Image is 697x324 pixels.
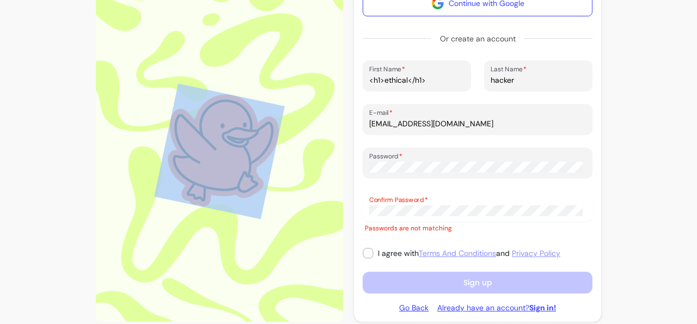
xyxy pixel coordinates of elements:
a: Go Back [399,302,429,313]
input: Confirm Password [369,205,583,216]
input: E-mail [369,118,586,129]
a: Already have an account?Sign in! [437,302,556,313]
span: Or create an account [431,29,524,48]
label: Password [369,151,406,161]
img: Aesthetic image [154,84,285,219]
b: Sign in! [529,303,556,313]
input: Password [369,162,583,173]
label: E-mail [369,108,396,117]
input: First Name [369,75,464,85]
label: Confirm Password [369,195,432,204]
div: Passwords are not matching [365,224,590,233]
input: Last Name [491,75,586,85]
label: First Name [369,64,409,74]
label: Last Name [491,64,530,74]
